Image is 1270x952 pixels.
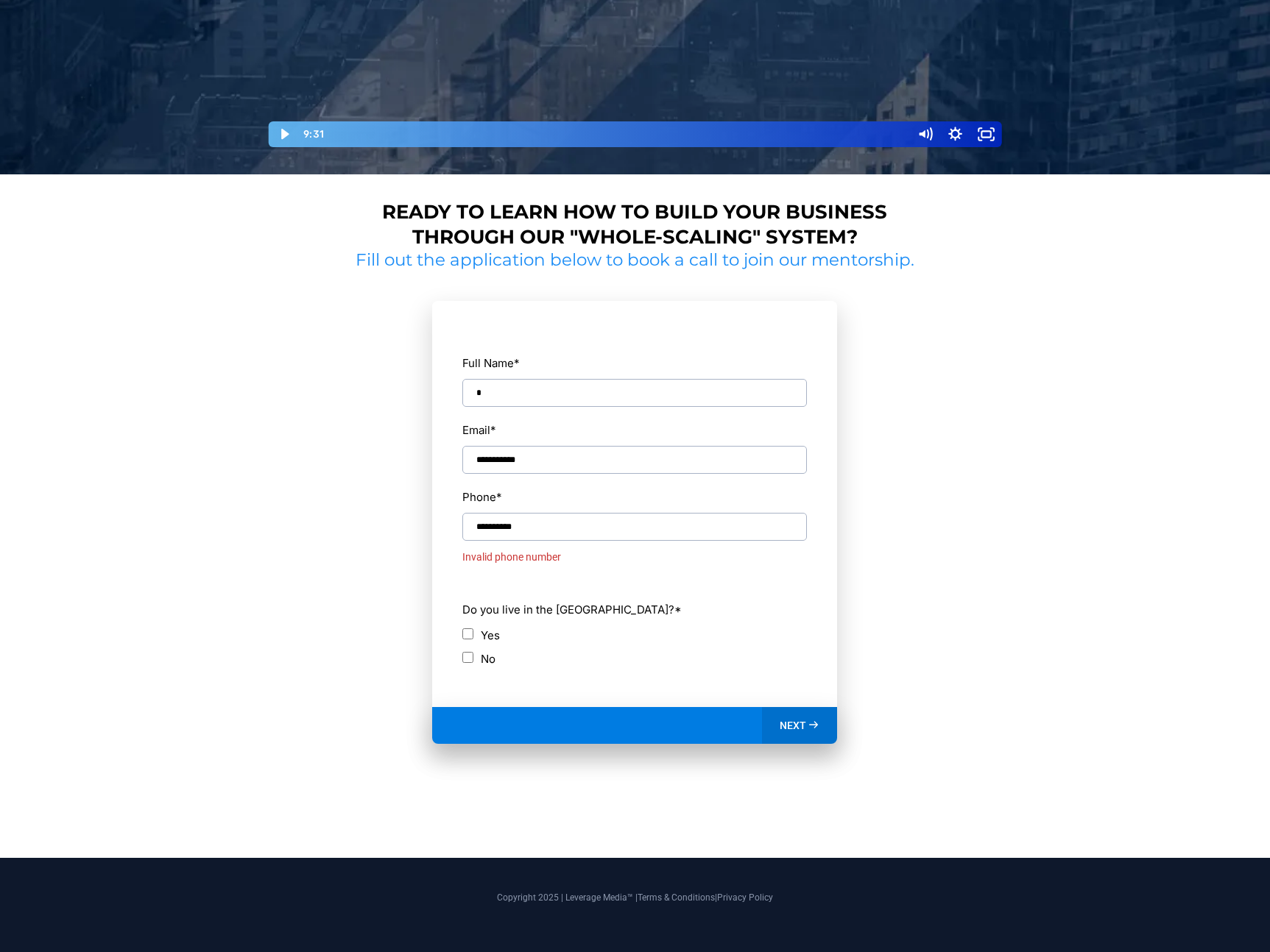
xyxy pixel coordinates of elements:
[638,892,715,903] a: Terms & Conditions
[717,892,773,903] a: Privacy Policy
[382,200,887,249] strong: Ready to learn how to build your business through our "whole-scaling" system?
[481,625,500,645] label: Yes
[462,420,496,440] label: Email
[462,548,807,566] div: Invalid phone number
[780,719,806,732] span: NEXT
[350,249,920,271] h2: Fill out the application below to book a call to join our mentorship.
[462,600,807,619] label: Do you live in the [GEOGRAPHIC_DATA]?
[462,487,807,507] label: Phone
[462,353,807,373] label: Full Name
[219,891,1051,904] p: Copyright 2025 | Leverage Media™ | |
[481,649,495,669] label: No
